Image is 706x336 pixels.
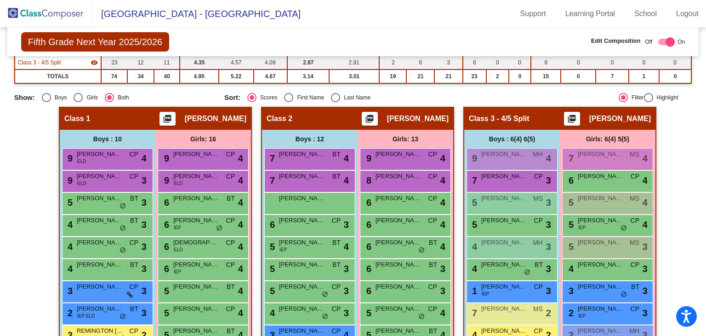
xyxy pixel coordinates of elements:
[162,286,169,296] span: 5
[561,56,596,70] td: 0
[262,130,358,148] div: Boys : 12
[142,218,147,232] span: 3
[159,112,176,126] button: Print Students Details
[142,262,147,276] span: 3
[509,70,531,83] td: 0
[256,93,277,102] div: Scores
[596,56,628,70] td: 0
[279,304,325,313] span: [PERSON_NAME]
[566,264,574,274] span: 4
[364,197,371,208] span: 6
[77,304,123,313] span: [PERSON_NAME]
[631,260,639,270] span: CP
[470,308,477,318] span: 7
[65,286,73,296] span: 3
[65,264,73,274] span: 4
[440,218,445,232] span: 4
[428,282,437,292] span: CP
[120,313,126,320] span: do_not_disturb_alt
[376,326,421,336] span: [PERSON_NAME]
[173,216,219,225] span: [PERSON_NAME]
[101,70,127,83] td: 74
[83,93,98,102] div: Girls
[332,282,341,292] span: CP
[578,282,624,291] span: [PERSON_NAME]
[364,308,371,318] span: 5
[162,175,169,185] span: 9
[578,216,624,225] span: [PERSON_NAME]
[566,220,574,230] span: 5
[120,225,126,232] span: do_not_disturb_alt
[238,196,243,209] span: 4
[238,174,243,187] span: 4
[224,93,240,102] span: Sort:
[630,238,639,248] span: MS
[566,197,574,208] span: 5
[364,175,371,185] span: 8
[630,194,639,203] span: MS
[566,114,577,127] mat-icon: picture_as_pdf
[578,313,586,319] span: IEP
[470,264,477,274] span: 4
[142,284,147,298] span: 3
[238,262,243,276] span: 4
[578,304,624,313] span: [PERSON_NAME]
[406,56,434,70] td: 6
[174,246,182,253] span: ELD
[428,216,437,226] span: CP
[470,197,477,208] span: 5
[531,70,561,83] td: 15
[21,32,169,52] span: Fifth Grade Next Year 2025/2026
[77,282,123,291] span: [PERSON_NAME]
[440,306,445,320] span: 4
[643,174,648,187] span: 4
[463,70,486,83] td: 23
[509,56,531,70] td: 0
[533,194,543,203] span: MS
[364,153,371,163] span: 9
[279,172,325,181] span: [PERSON_NAME]
[51,93,67,102] div: Boys
[344,218,349,232] span: 3
[322,313,328,320] span: do_not_disturb_alt
[60,130,155,148] div: Boys : 10
[18,58,61,67] span: Class 3 - 4/5 Split
[65,175,73,185] span: 9
[142,196,147,209] span: 3
[524,269,530,276] span: do_not_disturb_alt
[226,304,235,314] span: CP
[434,56,462,70] td: 3
[77,216,123,225] span: [PERSON_NAME]
[226,216,235,226] span: CP
[65,242,73,252] span: 4
[77,326,123,336] span: REMINGTON [PERSON_NAME]
[268,242,275,252] span: 5
[440,284,445,298] span: 3
[238,240,243,254] span: 4
[376,282,421,291] span: [PERSON_NAME]
[653,93,678,102] div: Highlight
[428,172,437,181] span: CP
[659,56,691,70] td: 0
[628,93,644,102] div: Filter
[362,112,378,126] button: Print Students Details
[127,56,154,70] td: 12
[268,308,275,318] span: 4
[578,238,624,247] span: [PERSON_NAME]
[440,174,445,187] span: 4
[481,238,527,247] span: [PERSON_NAME]
[77,260,123,269] span: [PERSON_NAME]
[645,38,652,46] span: Off
[174,180,182,187] span: ELD
[15,70,101,83] td: TOTALS
[470,220,477,230] span: 5
[482,290,489,297] span: IEP
[531,56,561,70] td: 6
[533,238,543,248] span: MH
[77,194,123,203] span: [PERSON_NAME]
[387,114,449,123] span: [PERSON_NAME]
[560,130,655,148] div: Girls: 6(4) 5(5)
[643,284,648,298] span: 3
[77,172,123,181] span: [PERSON_NAME]
[669,6,706,21] a: Logout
